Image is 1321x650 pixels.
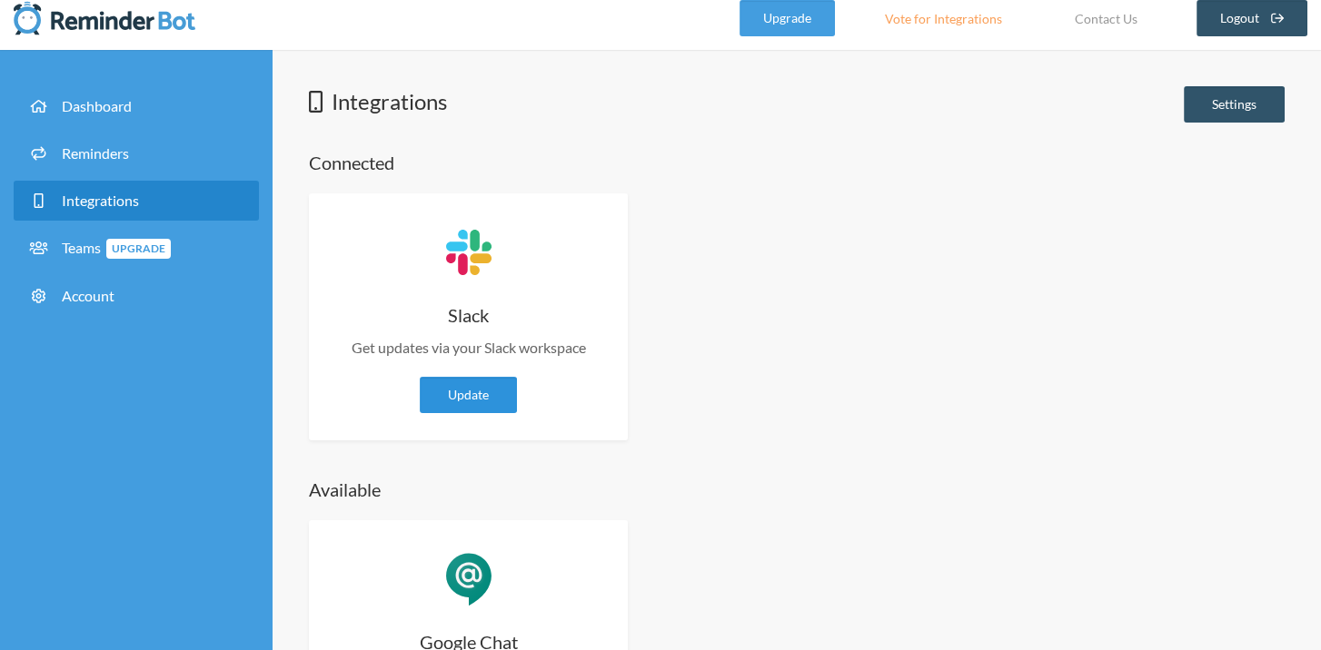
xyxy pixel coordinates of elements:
a: Account [14,276,259,316]
h4: Connected [309,150,1285,175]
h4: Slack [336,302,601,328]
p: Get updates via your Slack workspace [336,337,601,359]
a: TeamsUpgrade [14,228,259,269]
a: Dashboard [14,86,259,126]
span: Dashboard [62,97,132,114]
a: Update [420,377,517,413]
span: Integrations [62,192,139,209]
a: Reminders [14,133,259,173]
h1: Integrations [309,86,447,117]
span: Reminders [62,144,129,162]
a: Settings [1184,86,1285,123]
span: Teams [62,239,171,256]
span: Account [62,287,114,304]
span: Upgrade [106,239,171,259]
h4: Available [309,477,1285,502]
a: Integrations [14,181,259,221]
